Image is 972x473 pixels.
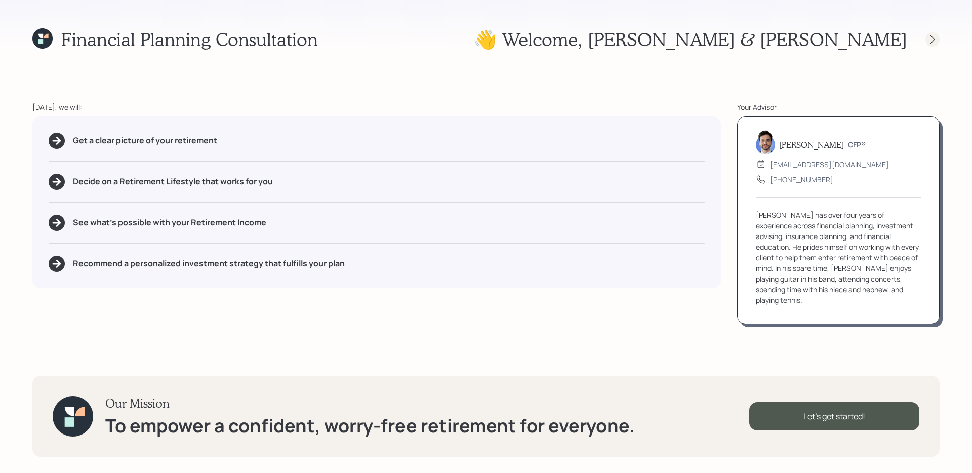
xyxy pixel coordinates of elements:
[779,140,844,149] h5: [PERSON_NAME]
[73,136,217,145] h5: Get a clear picture of your retirement
[32,102,721,112] div: [DATE], we will:
[848,141,866,149] h6: CFP®
[737,102,940,112] div: Your Advisor
[770,159,889,170] div: [EMAIL_ADDRESS][DOMAIN_NAME]
[749,402,919,430] div: Let's get started!
[756,210,921,305] div: [PERSON_NAME] has over four years of experience across financial planning, investment advising, i...
[474,28,907,50] h1: 👋 Welcome , [PERSON_NAME] & [PERSON_NAME]
[73,177,273,186] h5: Decide on a Retirement Lifestyle that works for you
[73,259,345,268] h5: Recommend a personalized investment strategy that fulfills your plan
[756,130,775,154] img: jonah-coleman-headshot.png
[105,396,635,411] h3: Our Mission
[770,174,833,185] div: [PHONE_NUMBER]
[61,28,318,50] h1: Financial Planning Consultation
[105,415,635,437] h1: To empower a confident, worry-free retirement for everyone.
[73,218,266,227] h5: See what's possible with your Retirement Income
